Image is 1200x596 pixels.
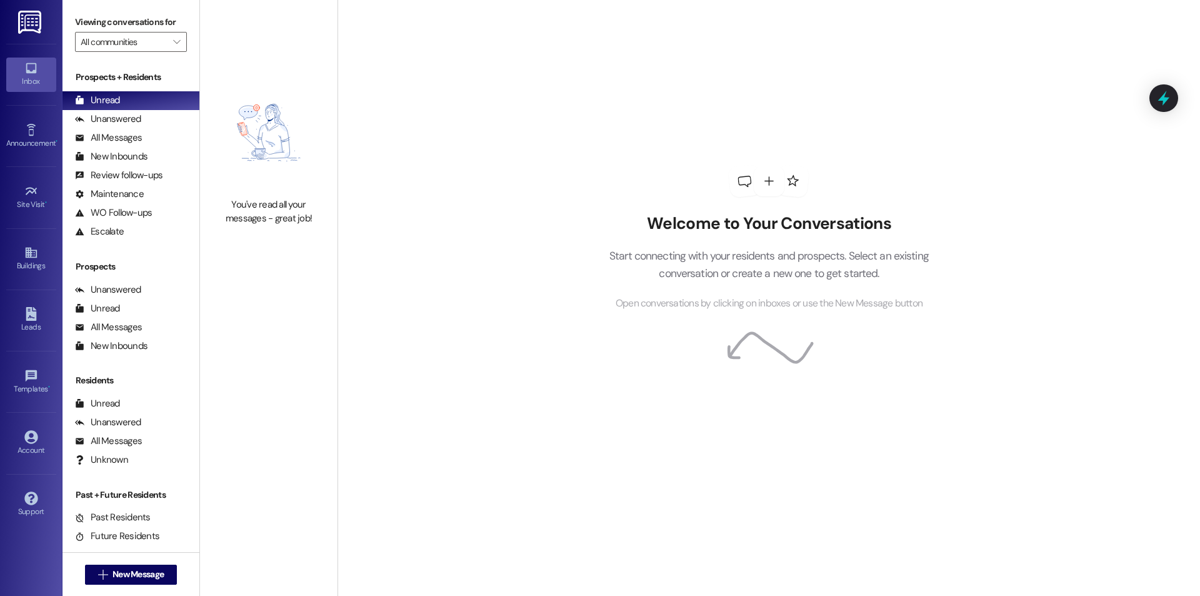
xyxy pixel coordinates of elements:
div: Unread [75,397,120,410]
div: Unanswered [75,113,141,126]
input: All communities [81,32,167,52]
a: Leads [6,303,56,337]
label: Viewing conversations for [75,13,187,32]
img: empty-state [214,73,324,193]
a: Templates • [6,365,56,399]
p: Start connecting with your residents and prospects. Select an existing conversation or create a n... [590,247,947,283]
div: Past Residents [75,511,151,524]
div: Maintenance [75,188,144,201]
div: Prospects [62,260,199,273]
img: ResiDesk Logo [18,11,44,34]
div: Review follow-ups [75,169,162,182]
div: Unanswered [75,283,141,296]
div: Escalate [75,225,124,238]
a: Site Visit • [6,181,56,215]
a: Inbox [6,58,56,91]
button: New Message [85,565,177,585]
div: All Messages [75,435,142,448]
div: New Inbounds [75,340,147,353]
i:  [173,37,180,47]
a: Account [6,427,56,460]
span: • [48,383,50,391]
div: Unknown [75,453,128,467]
div: Past + Future Residents [62,488,199,502]
span: Open conversations by clicking on inboxes or use the New Message button [616,296,922,311]
a: Support [6,488,56,522]
div: WO Follow-ups [75,206,152,220]
span: • [56,137,57,146]
div: Unread [75,302,120,315]
div: All Messages [75,321,142,334]
div: Unanswered [75,416,141,429]
div: Unread [75,94,120,107]
i:  [98,570,107,580]
div: All Messages [75,131,142,144]
a: Buildings [6,242,56,276]
h2: Welcome to Your Conversations [590,214,947,234]
div: Prospects + Residents [62,71,199,84]
div: Future Residents [75,530,159,543]
div: You've read all your messages - great job! [214,198,324,225]
div: Residents [62,374,199,387]
div: New Inbounds [75,150,147,163]
span: • [45,198,47,207]
span: New Message [112,568,164,581]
